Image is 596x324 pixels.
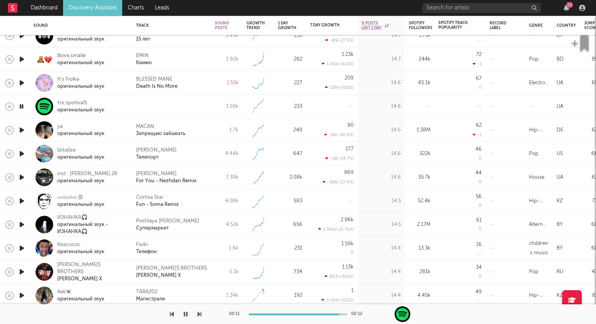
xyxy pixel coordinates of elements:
[529,78,549,88] div: Electronic
[557,220,562,230] div: BY
[57,52,104,59] div: lllove.smaile
[473,61,482,67] div: -1
[475,289,482,294] div: 49
[136,289,157,296] div: TARA202
[136,130,185,137] a: Запрещаю забывать
[325,156,354,161] div: -58 ( -24.7 % )
[557,31,562,41] div: BY
[136,218,199,225] a: Poshlaya [PERSON_NAME]
[409,149,430,159] div: 322k
[529,173,544,182] div: House
[409,21,432,30] div: Spotify Followers
[57,201,104,208] div: оригинальный звук
[57,194,104,208] a: 𝔪𝔞𝔥𝔞𝔟𝔟𝔞𝔱 愛оригинальный звук
[557,173,563,182] div: UA
[278,196,302,206] div: 593
[278,126,302,135] div: 249
[566,2,573,8] div: 23
[57,83,104,90] div: оригинальный звук
[215,244,238,253] div: 1.6k
[409,220,430,230] div: 2.17M
[57,170,117,185] a: inst : [PERSON_NAME].26оригинальный звук
[136,83,177,90] a: Death Is No More
[57,241,104,248] div: Квасосос
[215,220,238,230] div: 4.52k
[136,272,181,279] a: [PERSON_NAME] X
[361,126,401,135] div: 14.6
[57,289,104,296] div: Aeli🇰🇷
[215,102,238,111] div: 1.59k
[423,3,541,13] input: Search for artists
[341,217,354,222] div: 2.96k
[361,267,401,277] div: 14.4
[361,173,401,182] div: 14.6
[57,241,104,255] a: Квасососоригинальный звук
[409,291,430,300] div: 4.45k
[278,149,302,159] div: 647
[557,291,563,300] div: KZ
[476,76,482,81] div: 67
[346,146,354,152] div: 177
[136,194,164,201] a: Cortisa Star
[476,194,482,199] div: 56
[324,132,354,137] div: -86 ( -48.9 % )
[57,248,104,255] div: оригинальный звук
[215,173,238,182] div: 7.39k
[57,76,104,90] a: It's Fiolkaоригинальный звук
[278,244,302,253] div: 231
[479,227,482,231] div: 0
[473,132,482,137] div: -1
[278,21,296,30] div: 1 Day Growth
[136,123,154,130] a: MACAN
[409,267,430,277] div: 281k
[278,78,302,88] div: 227
[136,265,207,272] div: [PERSON_NAME]$ BROTHER$
[438,20,470,30] div: Spotify Track Popularity
[136,36,150,43] div: 15 лет
[342,52,354,57] div: 1.23k
[342,265,354,270] div: 1.13k
[57,221,126,235] div: оригинальный звук - ИЗНАНКА🎧
[57,261,126,276] div: [PERSON_NAME]$ BROTHER$
[136,248,157,255] a: Телефон
[325,85,354,90] div: 139 ( +200 % )
[361,55,401,64] div: 14.7
[57,123,104,130] div: ya
[278,267,302,277] div: 734
[57,130,104,137] div: оригинальный звук
[136,225,169,232] div: Супермаркет
[341,241,354,246] div: 1.59k
[215,267,238,277] div: 5.1k
[136,52,149,59] a: EMIN
[557,102,563,111] div: UA
[136,59,152,67] div: Камин
[136,154,159,161] a: Телепорт
[351,251,354,255] div: 0
[136,241,148,248] a: Fixiki
[557,149,563,159] div: US
[57,289,104,303] a: Aeli🇰🇷оригинальный звук
[278,291,302,300] div: 192
[529,126,549,135] div: Hip-Hop/Rap
[215,149,238,159] div: 4.44k
[136,76,172,83] a: BLESSED MANE
[529,291,549,300] div: Hip-Hop/Rap
[409,196,430,206] div: 52.4k
[409,55,430,64] div: 244k
[490,21,509,30] div: Record Label
[34,23,124,28] div: Sound
[351,288,354,293] div: 1
[136,178,197,185] div: For You - Nezhdan Remix
[57,214,126,221] div: ИЗНАНКА🎧
[57,261,126,283] a: [PERSON_NAME]$ BROTHER$[PERSON_NAME] X
[278,220,302,230] div: 656
[215,196,238,206] div: 4.08k
[557,78,563,88] div: UA
[475,170,482,176] div: 44
[278,31,302,41] div: 218
[136,147,177,154] div: [PERSON_NAME]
